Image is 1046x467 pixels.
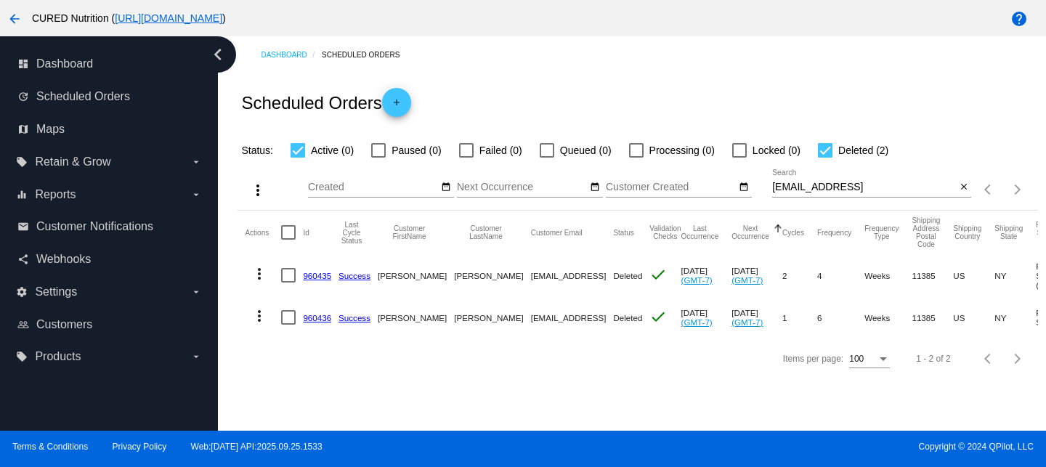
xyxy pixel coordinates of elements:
a: Scheduled Orders [322,44,413,66]
mat-cell: [PERSON_NAME] [378,296,454,338]
button: Next page [1003,344,1032,373]
span: Webhooks [36,253,91,266]
mat-icon: date_range [739,182,749,193]
i: chevron_left [206,43,230,66]
i: arrow_drop_down [190,351,202,362]
span: Scheduled Orders [36,90,130,103]
mat-cell: US [953,296,994,338]
a: 960436 [303,313,331,322]
mat-cell: [PERSON_NAME] [454,254,530,296]
mat-cell: [EMAIL_ADDRESS] [531,254,614,296]
button: Change sorting for ShippingCountry [953,224,981,240]
button: Change sorting for ShippingState [994,224,1023,240]
button: Change sorting for FrequencyType [864,224,899,240]
span: Customer Notifications [36,220,153,233]
mat-cell: 4 [817,254,864,296]
span: Locked (0) [753,142,800,159]
a: share Webhooks [17,248,202,271]
span: Deleted [613,313,642,322]
span: Processing (0) [649,142,715,159]
span: Retain & Grow [35,155,110,168]
span: Customers [36,318,92,331]
mat-cell: [PERSON_NAME] [454,296,530,338]
mat-icon: more_vert [251,265,268,283]
span: Maps [36,123,65,136]
mat-icon: date_range [590,182,600,193]
span: Failed (0) [479,142,522,159]
button: Change sorting for Status [613,228,633,237]
span: Reports [35,188,76,201]
a: (GMT-7) [681,317,713,327]
input: Created [308,182,439,193]
a: dashboard Dashboard [17,52,202,76]
mat-icon: close [959,182,969,193]
mat-cell: Weeks [864,254,912,296]
button: Change sorting for LastProcessingCycleId [338,221,365,245]
span: CURED Nutrition ( ) [32,12,226,24]
a: [URL][DOMAIN_NAME] [115,12,222,24]
button: Change sorting for CustomerLastName [454,224,517,240]
mat-cell: Weeks [864,296,912,338]
mat-icon: more_vert [249,182,267,199]
i: arrow_drop_down [190,286,202,298]
button: Previous page [974,175,1003,204]
mat-cell: NY [994,254,1036,296]
input: Next Occurrence [457,182,588,193]
span: Settings [35,285,77,299]
a: Terms & Conditions [12,442,88,452]
a: (GMT-7) [731,317,763,327]
i: local_offer [16,351,28,362]
button: Next page [1003,175,1032,204]
mat-cell: 1 [782,296,817,338]
span: Deleted [613,271,642,280]
i: update [17,91,29,102]
mat-icon: help [1010,10,1028,28]
div: 1 - 2 of 2 [916,354,950,364]
mat-cell: 11385 [912,296,953,338]
a: Web:[DATE] API:2025.09.25.1533 [191,442,323,452]
button: Change sorting for ShippingPostcode [912,216,940,248]
span: Products [35,350,81,363]
i: settings [16,286,28,298]
mat-cell: [EMAIL_ADDRESS] [531,296,614,338]
mat-cell: 2 [782,254,817,296]
span: Active (0) [311,142,354,159]
i: local_offer [16,156,28,168]
input: Customer Created [606,182,737,193]
mat-cell: 6 [817,296,864,338]
button: Change sorting for Cycles [782,228,804,237]
a: (GMT-7) [731,275,763,285]
button: Change sorting for CustomerFirstName [378,224,441,240]
span: Queued (0) [560,142,612,159]
i: email [17,221,29,232]
span: Dashboard [36,57,93,70]
i: arrow_drop_down [190,189,202,200]
mat-icon: add [388,97,405,115]
button: Previous page [974,344,1003,373]
mat-cell: 11385 [912,254,953,296]
div: Items per page: [783,354,843,364]
mat-icon: check [649,308,667,325]
mat-icon: arrow_back [6,10,23,28]
span: 100 [849,354,864,364]
button: Change sorting for LastOccurrenceUtc [681,224,719,240]
a: (GMT-7) [681,275,713,285]
i: equalizer [16,189,28,200]
mat-cell: [DATE] [731,254,782,296]
mat-cell: [DATE] [681,254,732,296]
mat-cell: US [953,254,994,296]
i: share [17,253,29,265]
a: 960435 [303,271,331,280]
mat-cell: [DATE] [731,296,782,338]
i: dashboard [17,58,29,70]
mat-select: Items per page: [849,354,890,365]
mat-cell: NY [994,296,1036,338]
a: Dashboard [261,44,322,66]
button: Change sorting for CustomerEmail [531,228,583,237]
a: Success [338,313,370,322]
i: map [17,123,29,135]
a: Privacy Policy [113,442,167,452]
button: Change sorting for NextOccurrenceUtc [731,224,769,240]
i: people_outline [17,319,29,330]
a: map Maps [17,118,202,141]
